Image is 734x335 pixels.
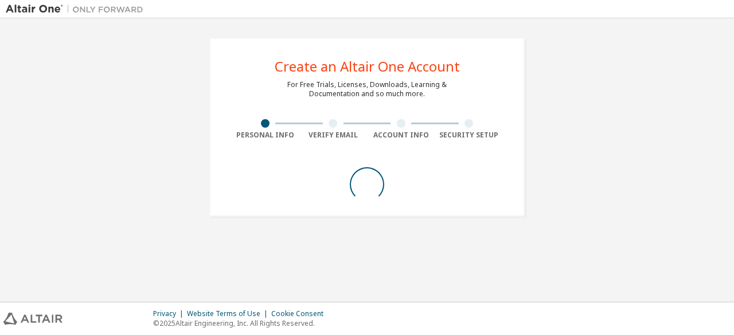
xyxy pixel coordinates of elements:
div: Personal Info [231,131,299,140]
p: © 2025 Altair Engineering, Inc. All Rights Reserved. [153,318,330,328]
div: Account Info [367,131,435,140]
img: Altair One [6,3,149,15]
div: For Free Trials, Licenses, Downloads, Learning & Documentation and so much more. [287,80,447,98]
div: Cookie Consent [271,309,330,318]
div: Privacy [153,309,187,318]
div: Website Terms of Use [187,309,271,318]
div: Security Setup [435,131,503,140]
div: Verify Email [299,131,368,140]
div: Create an Altair One Account [275,60,460,73]
img: altair_logo.svg [3,313,63,325]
